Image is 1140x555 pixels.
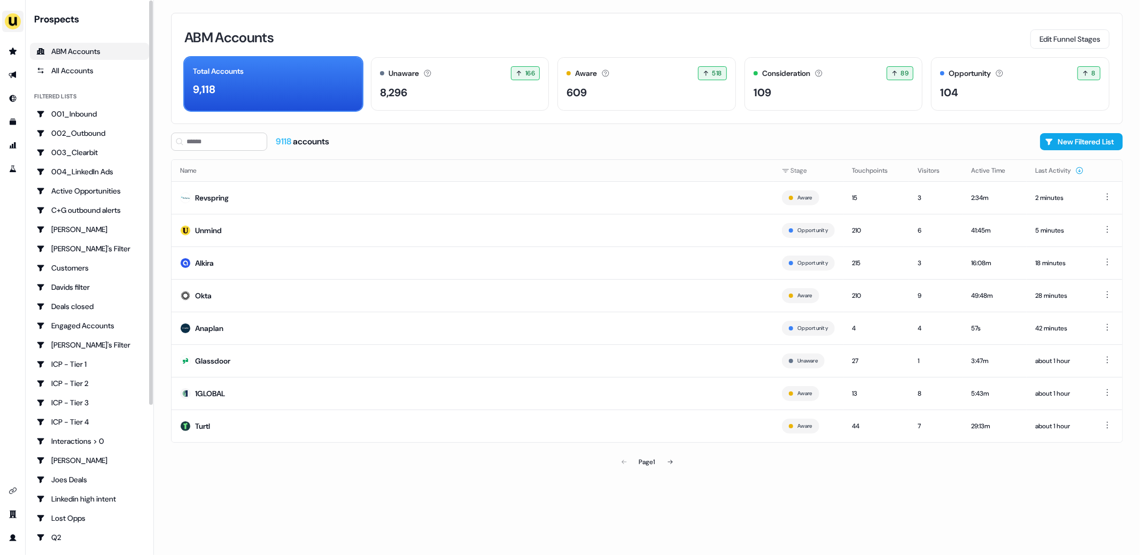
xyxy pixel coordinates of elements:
[797,421,812,431] button: Aware
[30,394,149,411] a: Go to ICP - Tier 3
[4,160,21,178] a: Go to experiments
[918,161,952,180] button: Visitors
[797,356,818,366] button: Unaware
[30,125,149,142] a: Go to 002_Outbound
[852,388,901,399] div: 13
[971,290,1018,301] div: 49:48m
[4,529,21,546] a: Go to profile
[762,68,810,79] div: Consideration
[567,84,587,101] div: 609
[940,84,958,101] div: 104
[36,205,143,215] div: C+G outbound alerts
[30,163,149,180] a: Go to 004_LinkedIn Ads
[30,182,149,199] a: Go to Active Opportunities
[949,68,991,79] div: Opportunity
[918,323,954,334] div: 4
[36,65,143,76] div: All Accounts
[36,378,143,389] div: ICP - Tier 2
[797,291,812,300] button: Aware
[36,340,143,350] div: [PERSON_NAME]'s Filter
[852,258,901,268] div: 215
[36,224,143,235] div: [PERSON_NAME]
[918,388,954,399] div: 8
[852,290,901,301] div: 210
[4,113,21,130] a: Go to templates
[30,240,149,257] a: Go to Charlotte's Filter
[1035,225,1084,236] div: 5 minutes
[36,186,143,196] div: Active Opportunities
[193,66,244,77] div: Total Accounts
[852,192,901,203] div: 15
[918,258,954,268] div: 3
[30,105,149,122] a: Go to 001_Inbound
[172,160,773,181] th: Name
[30,471,149,488] a: Go to Joes Deals
[971,421,1018,431] div: 29:13m
[195,290,212,301] div: Okta
[754,84,771,101] div: 109
[971,258,1018,268] div: 16:08m
[4,43,21,60] a: Go to prospects
[195,323,223,334] div: Anaplan
[852,161,901,180] button: Touchpoints
[4,66,21,83] a: Go to outbound experience
[195,421,210,431] div: Turtl
[30,144,149,161] a: Go to 003_Clearbit
[30,336,149,353] a: Go to Geneviève's Filter
[30,413,149,430] a: Go to ICP - Tier 4
[30,43,149,60] a: ABM Accounts
[797,323,828,333] button: Opportunity
[575,68,597,79] div: Aware
[901,68,909,79] span: 89
[195,192,229,203] div: Revspring
[4,482,21,499] a: Go to integrations
[918,421,954,431] div: 7
[36,455,143,466] div: [PERSON_NAME]
[1035,258,1084,268] div: 18 minutes
[712,68,722,79] span: 518
[797,389,812,398] button: Aware
[276,136,293,147] span: 9118
[971,356,1018,366] div: 3:47m
[1035,192,1084,203] div: 2 minutes
[918,225,954,236] div: 6
[4,506,21,523] a: Go to team
[30,202,149,219] a: Go to C+G outbound alerts
[36,513,143,523] div: Lost Opps
[36,263,143,273] div: Customers
[30,490,149,507] a: Go to Linkedin high intent
[1035,323,1084,334] div: 42 minutes
[30,298,149,315] a: Go to Deals closed
[36,436,143,446] div: Interactions > 0
[30,452,149,469] a: Go to JJ Deals
[30,317,149,334] a: Go to Engaged Accounts
[852,323,901,334] div: 4
[34,13,149,26] div: Prospects
[797,258,828,268] button: Opportunity
[36,532,143,543] div: Q2
[36,109,143,119] div: 001_Inbound
[36,166,143,177] div: 004_LinkedIn Ads
[852,356,901,366] div: 27
[36,359,143,369] div: ICP - Tier 1
[1035,388,1084,399] div: about 1 hour
[36,397,143,408] div: ICP - Tier 3
[1035,161,1084,180] button: Last Activity
[4,137,21,154] a: Go to attribution
[34,92,76,101] div: Filtered lists
[36,243,143,254] div: [PERSON_NAME]'s Filter
[797,193,812,203] button: Aware
[782,165,835,176] div: Stage
[193,81,215,97] div: 9,118
[1092,68,1096,79] span: 8
[1035,290,1084,301] div: 28 minutes
[30,529,149,546] a: Go to Q2
[30,62,149,79] a: All accounts
[184,30,274,44] h3: ABM Accounts
[36,320,143,331] div: Engaged Accounts
[380,84,407,101] div: 8,296
[195,225,222,236] div: Unmind
[36,474,143,485] div: Joes Deals
[4,90,21,107] a: Go to Inbound
[36,417,143,427] div: ICP - Tier 4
